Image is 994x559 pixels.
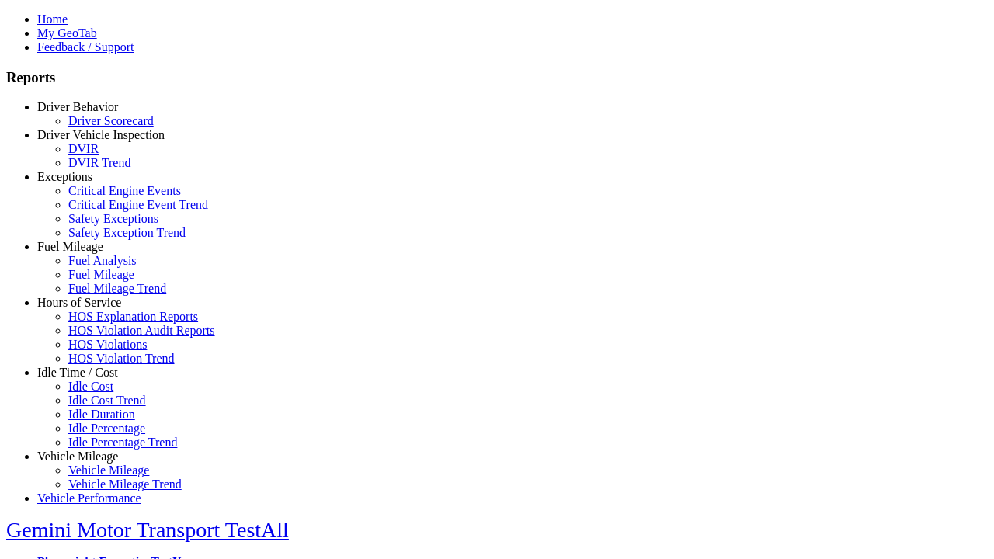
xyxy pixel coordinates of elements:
[37,40,134,54] a: Feedback / Support
[37,240,103,253] a: Fuel Mileage
[68,394,146,407] a: Idle Cost Trend
[68,114,154,127] a: Driver Scorecard
[37,170,92,183] a: Exceptions
[37,12,68,26] a: Home
[68,352,175,365] a: HOS Violation Trend
[68,338,147,351] a: HOS Violations
[68,380,113,393] a: Idle Cost
[68,310,198,323] a: HOS Explanation Reports
[37,450,118,463] a: Vehicle Mileage
[6,69,988,86] h3: Reports
[37,100,118,113] a: Driver Behavior
[68,184,181,197] a: Critical Engine Events
[68,477,182,491] a: Vehicle Mileage Trend
[37,26,97,40] a: My GeoTab
[68,282,166,295] a: Fuel Mileage Trend
[37,296,121,309] a: Hours of Service
[68,156,130,169] a: DVIR Trend
[68,198,208,211] a: Critical Engine Event Trend
[68,254,137,267] a: Fuel Analysis
[37,366,118,379] a: Idle Time / Cost
[68,464,149,477] a: Vehicle Mileage
[37,491,141,505] a: Vehicle Performance
[68,142,99,155] a: DVIR
[68,422,145,435] a: Idle Percentage
[37,128,165,141] a: Driver Vehicle Inspection
[6,518,289,542] a: Gemini Motor Transport TestAll
[68,436,177,449] a: Idle Percentage Trend
[68,408,135,421] a: Idle Duration
[68,324,215,337] a: HOS Violation Audit Reports
[68,226,186,239] a: Safety Exception Trend
[68,212,158,225] a: Safety Exceptions
[68,268,134,281] a: Fuel Mileage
